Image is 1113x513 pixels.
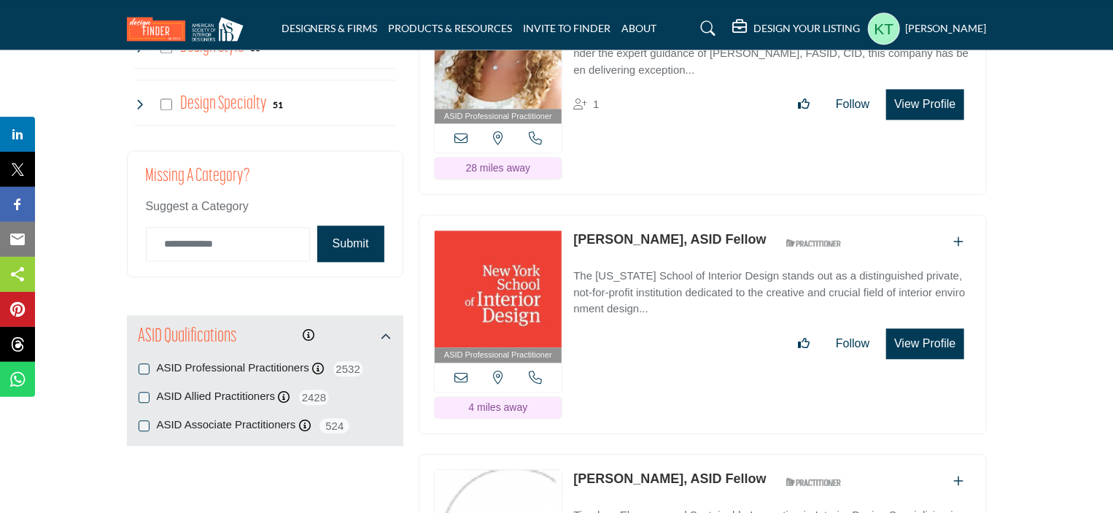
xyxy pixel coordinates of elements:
a: ABOUT [622,22,657,34]
span: ASID Professional Practitioner [444,349,552,361]
span: 4 miles away [468,401,527,413]
button: Like listing [788,90,819,119]
span: ASID Professional Practitioner [444,110,552,123]
input: Select Design Specialty checkbox [160,99,172,110]
a: Add To List [954,236,964,248]
a: PRODUCTS & RESOURCES [389,22,513,34]
div: Click to view information [303,327,315,344]
p: Transforming Spaces with Exceptional Interior Design Excellence Since [DATE] Under the expert gui... [573,29,971,79]
a: ASID Professional Practitioner [435,231,562,363]
label: ASID Professional Practitioners [157,360,309,377]
img: ASID Qualified Practitioners Badge Icon [780,234,846,252]
img: Site Logo [127,17,251,41]
input: ASID Associate Practitioners checkbox [139,420,150,431]
label: ASID Allied Practitioners [157,388,276,405]
h5: DESIGN YOUR LISTING [754,22,861,35]
label: ASID Associate Practitioners [157,417,296,433]
div: DESIGN YOUR LISTING [733,20,861,37]
a: INVITE TO FINDER [524,22,611,34]
button: Submit [317,225,384,262]
img: ASID Qualified Practitioners Badge Icon [780,473,846,491]
span: Suggest a Category [146,200,249,212]
h2: Missing a Category? [146,166,384,198]
button: Follow [826,329,879,358]
input: Category Name [146,227,310,261]
span: 1 [593,98,599,110]
span: 2532 [332,360,365,378]
a: [PERSON_NAME], ASID Fellow [573,471,766,486]
a: [PERSON_NAME], ASID Fellow [573,232,766,247]
a: Search [686,17,725,40]
a: DESIGNERS & FIRMS [282,22,378,34]
button: View Profile [886,328,963,359]
a: Information about [303,329,315,342]
span: 2428 [298,388,330,406]
a: Add To List [954,475,964,487]
img: Ellen Fisher, ASID Fellow [435,231,562,347]
h4: Design Specialty: Sustainable, accessible, health-promoting, neurodiverse-friendly, age-in-place,... [180,91,267,117]
button: View Profile [886,89,963,120]
input: ASID Professional Practitioners checkbox [139,363,150,374]
h5: [PERSON_NAME] [906,21,987,36]
button: Like listing [788,329,819,358]
span: 524 [318,417,351,435]
button: Show hide supplier dropdown [868,12,900,45]
p: Ellen Fisher, ASID Fellow [573,230,766,250]
b: 51 [273,100,283,110]
p: The [US_STATE] School of Interior Design stands out as a distinguished private, not-for-profit in... [573,268,971,317]
p: Trudy Dujardin, ASID Fellow [573,469,766,489]
input: ASID Allied Practitioners checkbox [139,392,150,403]
button: Follow [826,90,879,119]
a: The [US_STATE] School of Interior Design stands out as a distinguished private, not-for-profit in... [573,259,971,317]
h2: ASID Qualifications [139,324,237,350]
span: 28 miles away [466,162,531,174]
div: 51 Results For Design Specialty [273,98,283,111]
div: Followers [573,96,599,113]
